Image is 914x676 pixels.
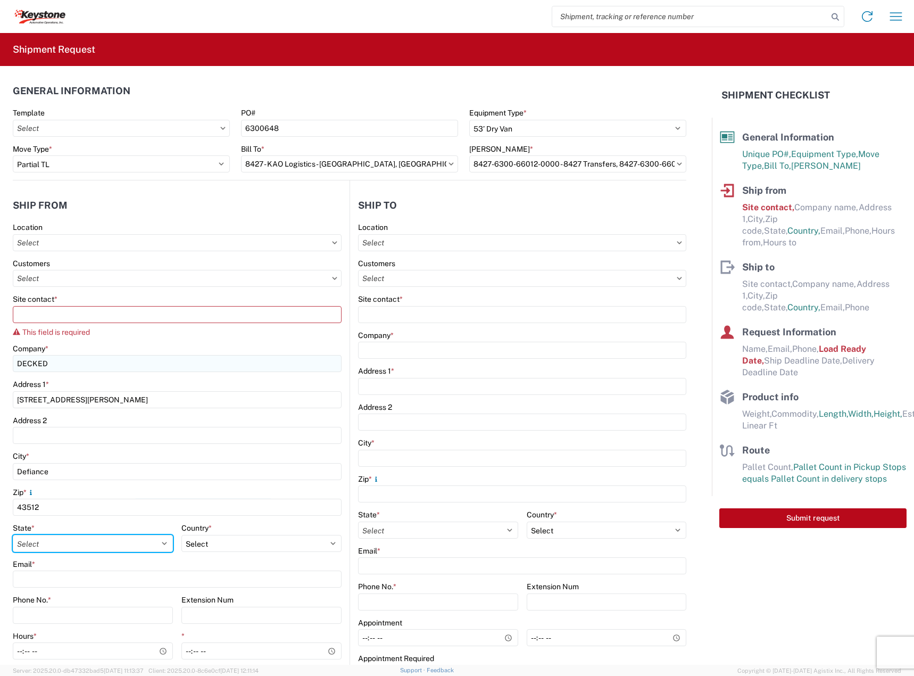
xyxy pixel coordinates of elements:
[358,618,402,628] label: Appointment
[13,234,342,251] input: Select
[742,185,786,196] span: Ship from
[792,344,819,354] span: Phone,
[763,237,796,248] span: Hours to
[721,89,830,102] h2: Shipment Checklist
[241,155,458,172] input: Select
[742,261,775,273] span: Ship to
[764,226,787,236] span: State,
[527,510,557,520] label: Country
[13,416,47,425] label: Address 2
[358,200,397,211] h2: Ship to
[181,523,212,533] label: Country
[13,380,49,389] label: Address 1
[791,149,858,159] span: Equipment Type,
[241,144,264,154] label: Bill To
[792,279,857,289] span: Company name,
[13,144,52,154] label: Move Type
[13,488,35,497] label: Zip
[787,302,820,312] span: Country,
[742,444,770,456] span: Route
[469,155,686,172] input: Select
[552,6,828,27] input: Shipment, tracking or reference number
[771,409,819,419] span: Commodity,
[358,234,686,251] input: Select
[104,667,144,674] span: [DATE] 11:13:37
[358,474,380,484] label: Zip
[181,595,234,605] label: Extension Num
[768,344,792,354] span: Email,
[742,409,771,419] span: Weight,
[13,259,50,268] label: Customers
[747,291,765,301] span: City,
[427,667,454,673] a: Feedback
[845,302,869,312] span: Phone
[764,302,787,312] span: State,
[13,631,37,641] label: Hours
[13,108,45,118] label: Template
[787,226,820,236] span: Country,
[742,326,836,337] span: Request Information
[13,451,29,461] label: City
[358,270,686,287] input: Select
[358,366,394,376] label: Address 1
[742,344,768,354] span: Name,
[13,86,130,96] h2: General Information
[742,391,799,402] span: Product info
[400,667,427,673] a: Support
[13,559,35,569] label: Email
[22,328,90,336] span: This field is required
[13,222,43,232] label: Location
[13,523,35,533] label: State
[13,294,57,304] label: Site contact
[791,161,861,171] span: [PERSON_NAME]
[469,144,533,154] label: [PERSON_NAME]
[13,344,48,353] label: Company
[13,120,230,137] input: Select
[845,226,871,236] span: Phone,
[13,43,95,56] h2: Shipment Request
[742,462,906,484] span: Pallet Count in Pickup Stops equals Pallet Count in delivery stops
[742,462,793,472] span: Pallet Count,
[764,356,842,366] span: Ship Deadline Date,
[820,302,845,312] span: Email,
[13,270,342,287] input: Select
[819,409,848,419] span: Length,
[747,214,765,224] span: City,
[737,666,901,675] span: Copyright © [DATE]-[DATE] Agistix Inc., All Rights Reserved
[241,108,255,118] label: PO#
[742,202,794,212] span: Site contact,
[742,149,791,159] span: Unique PO#,
[848,409,874,419] span: Width,
[358,582,396,591] label: Phone No.
[358,654,434,663] label: Appointment Required
[820,226,845,236] span: Email,
[358,438,375,448] label: City
[13,595,51,605] label: Phone No.
[358,402,392,412] label: Address 2
[742,131,834,143] span: General Information
[874,409,902,419] span: Height,
[358,510,380,520] label: State
[358,294,403,304] label: Site contact
[148,667,259,674] span: Client: 2025.20.0-8c6e0cf
[13,200,68,211] h2: Ship from
[527,582,579,591] label: Extension Num
[358,259,395,268] label: Customers
[220,667,259,674] span: [DATE] 12:11:14
[358,331,394,340] label: Company
[13,667,144,674] span: Server: 2025.20.0-db47332bad5
[719,508,907,528] button: Submit request
[742,279,792,289] span: Site contact,
[794,202,859,212] span: Company name,
[358,546,380,556] label: Email
[358,222,388,232] label: Location
[469,108,527,118] label: Equipment Type
[764,161,791,171] span: Bill To,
